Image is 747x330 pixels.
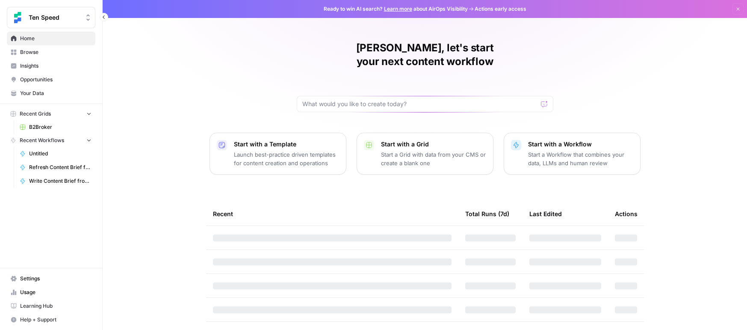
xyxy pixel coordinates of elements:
[234,140,339,149] p: Start with a Template
[384,6,412,12] a: Learn more
[504,133,641,175] button: Start with a WorkflowStart a Workflow that combines your data, LLMs and human review
[7,272,95,285] a: Settings
[7,86,95,100] a: Your Data
[20,288,92,296] span: Usage
[7,59,95,73] a: Insights
[297,41,553,68] h1: [PERSON_NAME], let's start your next content workflow
[7,73,95,86] a: Opportunities
[357,133,493,175] button: Start with a GridStart a Grid with data from your CMS or create a blank one
[20,302,92,310] span: Learning Hub
[10,10,25,25] img: Ten Speed Logo
[29,123,92,131] span: B2Broker
[7,313,95,327] button: Help + Support
[20,316,92,324] span: Help + Support
[20,275,92,282] span: Settings
[324,5,468,13] span: Ready to win AI search? about AirOps Visibility
[20,76,92,83] span: Opportunities
[529,202,562,226] div: Last Edited
[465,202,509,226] div: Total Runs (7d)
[20,35,92,42] span: Home
[7,134,95,147] button: Recent Workflows
[7,299,95,313] a: Learning Hub
[29,13,80,22] span: Ten Speed
[16,120,95,134] a: B2Broker
[528,150,633,167] p: Start a Workflow that combines your data, LLMs and human review
[381,150,486,167] p: Start a Grid with data from your CMS or create a blank one
[7,32,95,45] a: Home
[234,150,339,167] p: Launch best-practice driven templates for content creation and operations
[16,174,95,188] a: Write Content Brief from Keyword [DEV]
[381,140,486,149] p: Start with a Grid
[210,133,346,175] button: Start with a TemplateLaunch best-practice driven templates for content creation and operations
[29,177,92,185] span: Write Content Brief from Keyword [DEV]
[20,48,92,56] span: Browse
[213,202,452,226] div: Recent
[7,285,95,299] a: Usage
[29,150,92,158] span: Untitled
[7,45,95,59] a: Browse
[302,100,537,108] input: What would you like to create today?
[475,5,526,13] span: Actions early access
[20,110,51,118] span: Recent Grids
[528,140,633,149] p: Start with a Workflow
[16,147,95,161] a: Untitled
[615,202,638,226] div: Actions
[7,7,95,28] button: Workspace: Ten Speed
[20,89,92,97] span: Your Data
[20,137,64,144] span: Recent Workflows
[7,107,95,120] button: Recent Grids
[29,164,92,171] span: Refresh Content Brief from Keyword [DEV]
[20,62,92,70] span: Insights
[16,161,95,174] a: Refresh Content Brief from Keyword [DEV]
